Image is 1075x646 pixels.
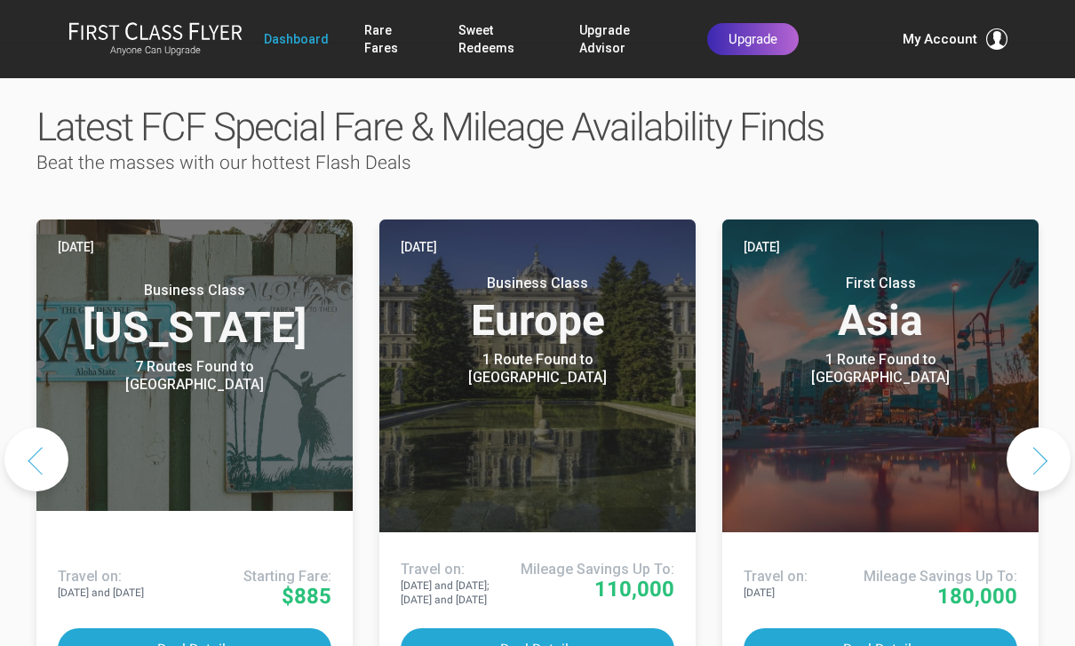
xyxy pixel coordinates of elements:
[707,23,799,55] a: Upgrade
[744,237,780,257] time: [DATE]
[458,14,545,64] a: Sweet Redeems
[426,275,649,292] small: Business Class
[58,237,94,257] time: [DATE]
[769,351,991,387] div: 1 Route Found to [GEOGRAPHIC_DATA]
[36,104,824,150] span: Latest FCF Special Fare & Mileage Availability Finds
[401,237,437,257] time: [DATE]
[364,14,423,64] a: Rare Fares
[68,44,243,57] small: Anyone Can Upgrade
[401,275,674,342] h3: Europe
[68,21,243,40] img: First Class Flyer
[903,28,1007,50] button: My Account
[579,14,671,64] a: Upgrade Advisor
[769,275,991,292] small: First Class
[84,358,306,394] div: 7 Routes Found to [GEOGRAPHIC_DATA]
[4,427,68,491] button: Previous slide
[68,21,243,57] a: First Class FlyerAnyone Can Upgrade
[36,152,411,173] span: Beat the masses with our hottest Flash Deals
[722,219,1039,532] img: TOKYO.jpg
[84,282,306,299] small: Business Class
[744,275,1017,342] h3: Asia
[903,28,977,50] span: My Account
[1007,427,1071,491] button: Next slide
[264,23,329,55] a: Dashboard
[426,351,649,387] div: 1 Route Found to [GEOGRAPHIC_DATA]
[58,282,331,349] h3: [US_STATE]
